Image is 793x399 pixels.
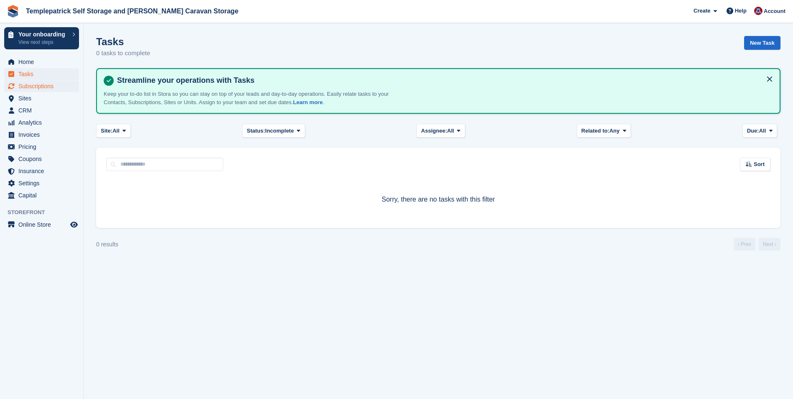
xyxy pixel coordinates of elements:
span: CRM [18,105,69,116]
span: Help [735,7,747,15]
span: All [759,127,766,135]
p: 0 tasks to complete [96,49,150,58]
span: Related to: [581,127,609,135]
a: Next [759,238,780,251]
span: Pricing [18,141,69,153]
p: Sorry, there are no tasks with this filter [106,194,770,205]
a: Templepatrick Self Storage and [PERSON_NAME] Caravan Storage [23,4,242,18]
a: menu [4,177,79,189]
a: menu [4,80,79,92]
button: Due: All [742,124,777,138]
a: Learn more [293,99,323,105]
img: Leigh [754,7,762,15]
span: Sites [18,92,69,104]
a: Preview store [69,220,79,230]
a: Previous [734,238,755,251]
span: Create [694,7,710,15]
span: Tasks [18,68,69,80]
a: menu [4,141,79,153]
a: menu [4,105,79,116]
button: Assignee: All [416,124,465,138]
a: menu [4,129,79,141]
span: Sort [754,160,765,169]
span: Capital [18,189,69,201]
a: Your onboarding View next steps [4,27,79,49]
p: View next steps [18,38,68,46]
p: Your onboarding [18,31,68,37]
button: Related to: Any [577,124,631,138]
a: New Task [744,36,780,50]
h4: Streamline your operations with Tasks [114,76,773,85]
span: Online Store [18,219,69,230]
button: Status: Incomplete [242,124,305,138]
span: All [447,127,454,135]
p: Keep your to-do list in Stora so you can stay on top of your leads and day-to-day operations. Eas... [104,90,396,106]
h1: Tasks [96,36,150,47]
span: Account [764,7,785,15]
div: 0 results [96,240,118,249]
span: Coupons [18,153,69,165]
a: menu [4,153,79,165]
a: menu [4,189,79,201]
span: Insurance [18,165,69,177]
span: Settings [18,177,69,189]
a: menu [4,219,79,230]
img: stora-icon-8386f47178a22dfd0bd8f6a31ec36ba5ce8667c1dd55bd0f319d3a0aa187defe.svg [7,5,19,18]
span: Storefront [8,208,83,217]
a: menu [4,165,79,177]
span: Due: [747,127,759,135]
span: Subscriptions [18,80,69,92]
span: Status: [247,127,265,135]
a: menu [4,68,79,80]
a: menu [4,117,79,128]
span: Home [18,56,69,68]
span: Any [609,127,620,135]
span: All [112,127,120,135]
span: Site: [101,127,112,135]
a: menu [4,92,79,104]
button: Site: All [96,124,131,138]
span: Incomplete [265,127,294,135]
a: menu [4,56,79,68]
span: Invoices [18,129,69,141]
span: Analytics [18,117,69,128]
nav: Page [732,238,782,251]
span: Assignee: [421,127,447,135]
